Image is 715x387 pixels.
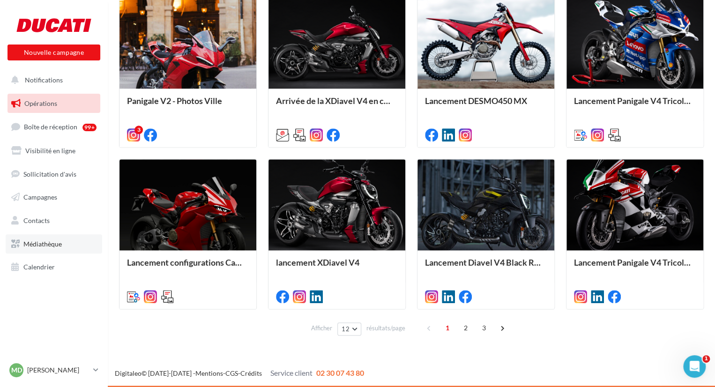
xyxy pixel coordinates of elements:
[82,124,97,131] div: 99+
[115,369,142,377] a: Digitaleo
[25,76,63,84] span: Notifications
[7,361,100,379] a: MD [PERSON_NAME]
[115,369,364,377] span: © [DATE]-[DATE] - - -
[6,234,102,254] a: Médiathèque
[702,355,710,363] span: 1
[225,369,238,377] a: CGS
[240,369,262,377] a: Crédits
[23,263,55,271] span: Calendrier
[276,258,398,276] div: lancement XDiavel V4
[440,320,455,335] span: 1
[6,94,102,113] a: Opérations
[11,365,22,375] span: MD
[316,368,364,377] span: 02 30 07 43 80
[6,257,102,277] a: Calendrier
[477,320,492,335] span: 3
[6,117,102,137] a: Boîte de réception99+
[6,187,102,207] a: Campagnes
[23,240,62,248] span: Médiathèque
[24,123,77,131] span: Boîte de réception
[23,216,50,224] span: Contacts
[311,324,332,333] span: Afficher
[134,126,143,134] div: 3
[574,96,696,115] div: Lancement Panigale V4 Tricolore Italia MY25
[6,141,102,161] a: Visibilité en ligne
[337,322,361,335] button: 12
[6,70,98,90] button: Notifications
[27,365,89,375] p: [PERSON_NAME]
[195,369,223,377] a: Mentions
[127,258,249,276] div: Lancement configurations Carbone et Carbone Pro pour la Panigale V4
[683,355,706,378] iframe: Intercom live chat
[574,258,696,276] div: Lancement Panigale V4 Tricolore MY25
[24,99,57,107] span: Opérations
[425,96,547,115] div: Lancement DESMO450 MX
[458,320,473,335] span: 2
[366,324,405,333] span: résultats/page
[127,96,249,115] div: Panigale V2 - Photos Ville
[7,45,100,60] button: Nouvelle campagne
[276,96,398,115] div: Arrivée de la XDiavel V4 en concession
[270,368,313,377] span: Service client
[342,325,350,333] span: 12
[425,258,547,276] div: Lancement Diavel V4 Black Roadster Livery
[6,211,102,231] a: Contacts
[23,193,57,201] span: Campagnes
[23,170,76,178] span: Sollicitation d'avis
[25,147,75,155] span: Visibilité en ligne
[6,164,102,184] a: Sollicitation d'avis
